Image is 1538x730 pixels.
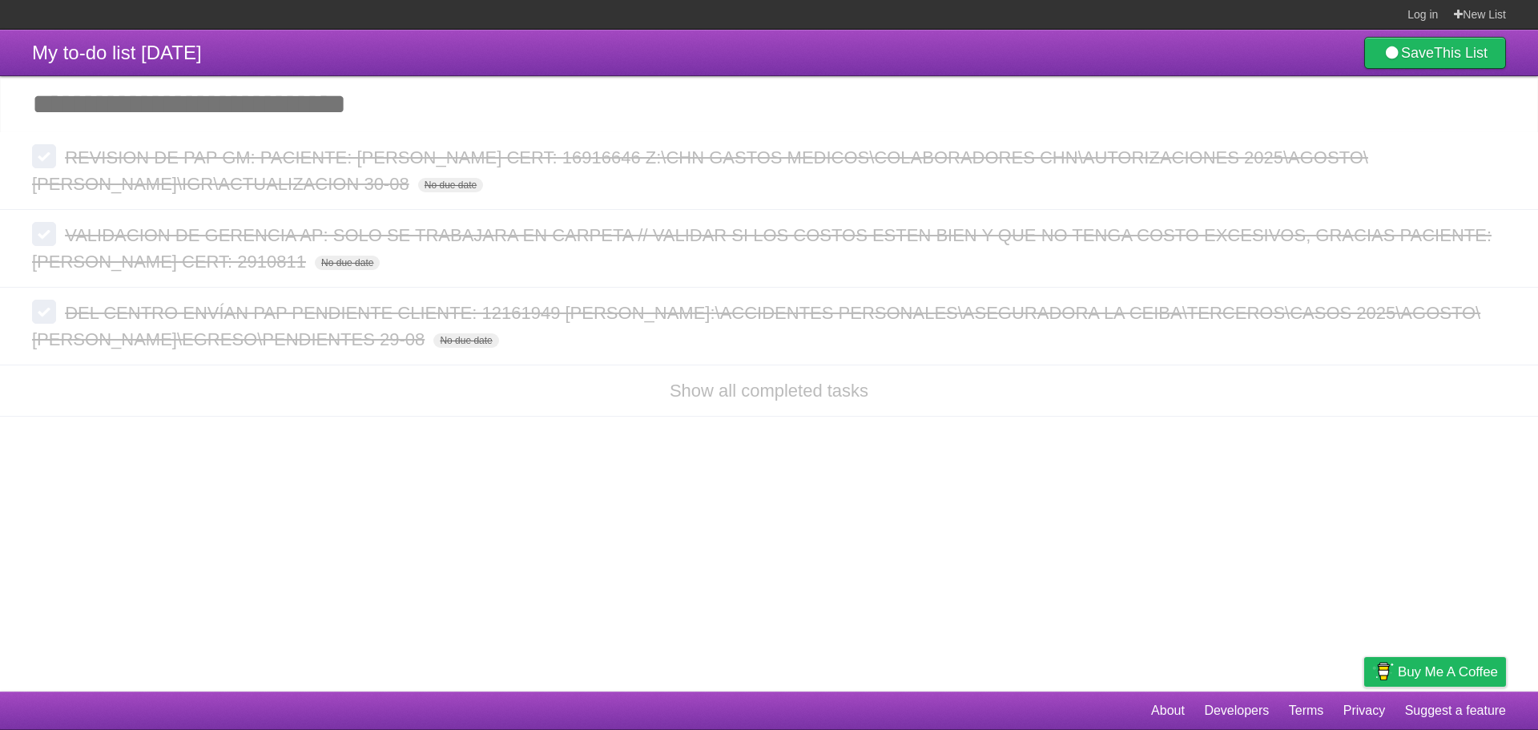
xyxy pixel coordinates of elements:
span: My to-do list [DATE] [32,42,202,63]
a: Privacy [1343,696,1385,726]
img: Buy me a coffee [1372,658,1394,685]
a: Buy me a coffee [1364,657,1506,687]
span: Buy me a coffee [1398,658,1498,686]
label: Done [32,300,56,324]
span: No due date [433,333,498,348]
span: DEL CENTRO ENVÍAN PAP PENDIENTE CLIENTE: 12161949 [PERSON_NAME]:\ACCIDENTES PERSONALES\ASEGURADOR... [32,303,1480,349]
a: Show all completed tasks [670,381,868,401]
a: Terms [1289,696,1324,726]
a: Developers [1204,696,1269,726]
a: About [1151,696,1185,726]
label: Done [32,144,56,168]
span: VALIDACION DE GERENCIA AP: SOLO SE TRABAJARA EN CARPETA // VALIDAR SI LOS COSTOS ESTEN BIEN Y QUE... [32,225,1492,272]
b: This List [1434,45,1488,61]
label: Done [32,222,56,246]
a: Suggest a feature [1405,696,1506,726]
span: REVISION DE PAP GM: PACIENTE: [PERSON_NAME] CERT: 16916646 Z:\CHN GASTOS MEDICOS\COLABORADORES CH... [32,147,1368,194]
span: No due date [418,178,483,192]
span: No due date [315,256,380,270]
a: SaveThis List [1364,37,1506,69]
